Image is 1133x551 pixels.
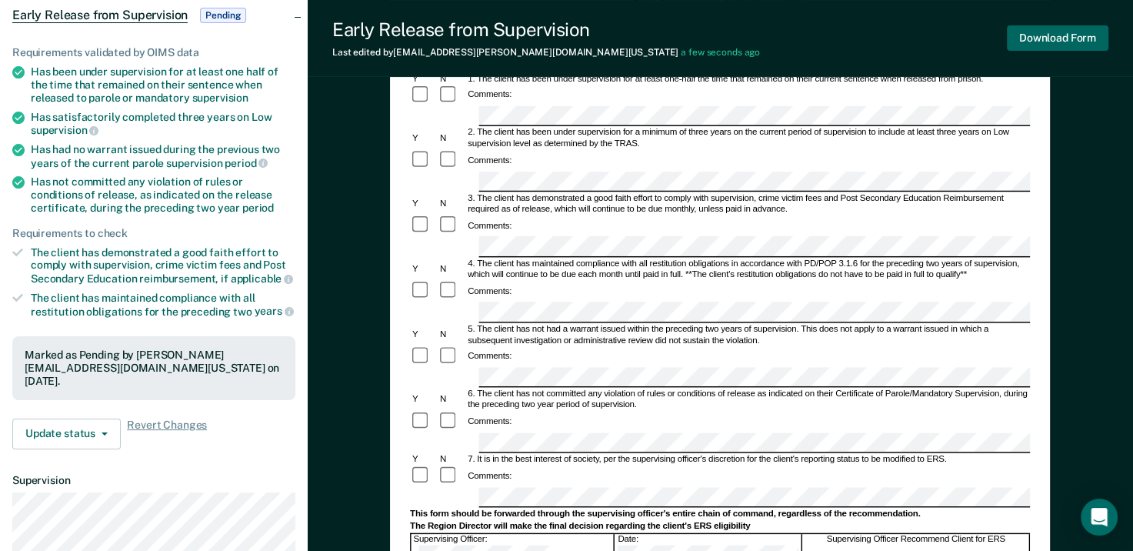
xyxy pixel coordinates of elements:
[438,199,465,209] div: N
[25,349,283,387] div: Marked as Pending by [PERSON_NAME][EMAIL_ADDRESS][DOMAIN_NAME][US_STATE] on [DATE].
[410,509,1030,519] div: This form should be forwarded through the supervising officer's entire chain of command, regardle...
[12,474,295,487] dt: Supervision
[127,419,207,449] span: Revert Changes
[410,199,438,209] div: Y
[410,73,438,84] div: Y
[410,395,438,406] div: Y
[438,133,465,144] div: N
[255,305,294,317] span: years
[31,175,295,214] div: Has not committed any violation of rules or conditions of release, as indicated on the release ce...
[438,73,465,84] div: N
[466,389,1031,412] div: 6. The client has not committed any violation of rules or conditions of release as indicated on t...
[438,264,465,275] div: N
[438,454,465,465] div: N
[410,133,438,144] div: Y
[410,454,438,465] div: Y
[466,193,1031,215] div: 3. The client has demonstrated a good faith effort to comply with supervision, crime victim fees ...
[466,128,1031,150] div: 2. The client has been under supervision for a minimum of three years on the current period of su...
[31,111,295,137] div: Has satisfactorily completed three years on Low
[466,73,1031,84] div: 1. The client has been under supervision for at least one-half the time that remained on their cu...
[31,65,295,104] div: Has been under supervision for at least one half of the time that remained on their sentence when...
[12,46,295,59] div: Requirements validated by OIMS data
[1081,499,1118,536] div: Open Intercom Messenger
[410,329,438,340] div: Y
[332,18,760,41] div: Early Release from Supervision
[200,8,246,23] span: Pending
[466,416,515,427] div: Comments:
[466,220,515,231] div: Comments:
[466,471,515,482] div: Comments:
[12,419,121,449] button: Update status
[466,351,515,362] div: Comments:
[31,143,295,169] div: Has had no warrant issued during the previous two years of the current parole supervision
[466,324,1031,346] div: 5. The client has not had a warrant issued within the preceding two years of supervision. This do...
[466,454,1031,465] div: 7. It is in the best interest of society, per the supervising officer's discretion for the client...
[466,155,515,166] div: Comments:
[192,92,248,104] span: supervision
[332,47,760,58] div: Last edited by [EMAIL_ADDRESS][PERSON_NAME][DOMAIN_NAME][US_STATE]
[31,124,98,136] span: supervision
[466,286,515,296] div: Comments:
[225,157,268,169] span: period
[410,264,438,275] div: Y
[466,259,1031,281] div: 4. The client has maintained compliance with all restitution obligations in accordance with PD/PO...
[242,202,274,214] span: period
[438,329,465,340] div: N
[12,227,295,240] div: Requirements to check
[410,521,1030,532] div: The Region Director will make the final decision regarding the client's ERS eligibility
[12,8,188,23] span: Early Release from Supervision
[31,292,295,318] div: The client has maintained compliance with all restitution obligations for the preceding two
[681,47,760,58] span: a few seconds ago
[231,272,293,285] span: applicable
[438,395,465,406] div: N
[1007,25,1108,51] button: Download Form
[31,246,295,286] div: The client has demonstrated a good faith effort to comply with supervision, crime victim fees and...
[466,90,515,101] div: Comments:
